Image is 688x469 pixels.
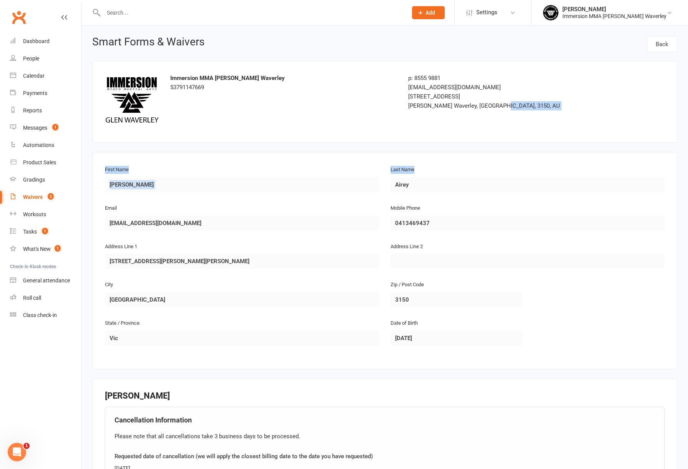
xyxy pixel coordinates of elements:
div: Reports [23,107,42,113]
span: 1 [52,124,58,130]
div: [PERSON_NAME] Waverley, [GEOGRAPHIC_DATA], 3150, AU [408,101,587,110]
a: General attendance kiosk mode [10,272,81,289]
a: Roll call [10,289,81,307]
a: Product Sales [10,154,81,171]
div: Workouts [23,211,46,217]
img: thumb_image1704201953.png [543,5,558,20]
div: Waivers [23,194,43,200]
span: Add [425,10,435,16]
a: Automations [10,137,81,154]
span: 3 [48,193,54,200]
label: Zip / Post Code [391,281,424,289]
label: Address Line 2 [391,243,423,251]
div: Product Sales [23,159,56,165]
div: People [23,55,39,62]
div: p: 8555 9881 [408,73,587,83]
a: Class kiosk mode [10,307,81,324]
span: Settings [476,4,497,21]
img: 962c02d8-15d5-43f2-895f-49b208368835.png [105,73,159,127]
a: Calendar [10,67,81,85]
label: Mobile Phone [391,204,420,212]
a: Clubworx [9,8,28,27]
a: Back [647,36,677,52]
a: Payments [10,85,81,102]
div: Messages [23,125,47,131]
div: Class check-in [23,312,57,318]
a: Tasks 1 [10,223,81,240]
div: Immersion MMA [PERSON_NAME] Waverley [562,13,666,20]
a: Reports [10,102,81,119]
div: Requested date of cancellation (we will apply the closest billing date to the date you have reque... [115,452,655,461]
a: People [10,50,81,67]
div: [EMAIL_ADDRESS][DOMAIN_NAME] [408,83,587,92]
div: Tasks [23,229,37,235]
label: State / Province [105,319,140,327]
span: 1 [55,245,61,252]
div: Gradings [23,177,45,183]
label: Email [105,204,117,212]
div: Calendar [23,73,45,79]
div: Roll call [23,295,41,301]
h3: [PERSON_NAME] [105,391,665,401]
div: Please note that all cancellations take 3 business days to be processed. [115,432,655,441]
h1: Smart Forms & Waivers [92,36,204,50]
span: 1 [23,443,30,449]
div: Payments [23,90,47,96]
a: Dashboard [10,33,81,50]
iframe: Intercom live chat [8,443,26,461]
label: City [105,281,113,289]
div: General attendance [23,277,70,284]
a: Workouts [10,206,81,223]
button: Add [412,6,445,19]
input: Search... [101,7,402,18]
strong: Immersion MMA [PERSON_NAME] Waverley [170,75,285,82]
a: What's New1 [10,240,81,258]
a: Gradings [10,171,81,189]
div: Dashboard [23,38,50,44]
label: Date of Birth [391,319,418,327]
label: Address Line 1 [105,243,137,251]
label: Last Name [391,166,414,174]
a: Waivers 3 [10,189,81,206]
h4: Cancellation Information [115,416,655,424]
a: Messages 1 [10,119,81,137]
div: What's New [23,246,51,252]
label: First Name [105,166,129,174]
div: 53791147669 [170,73,397,92]
div: [PERSON_NAME] [562,6,666,13]
span: 1 [42,228,48,234]
div: [STREET_ADDRESS] [408,92,587,101]
div: Automations [23,142,54,148]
